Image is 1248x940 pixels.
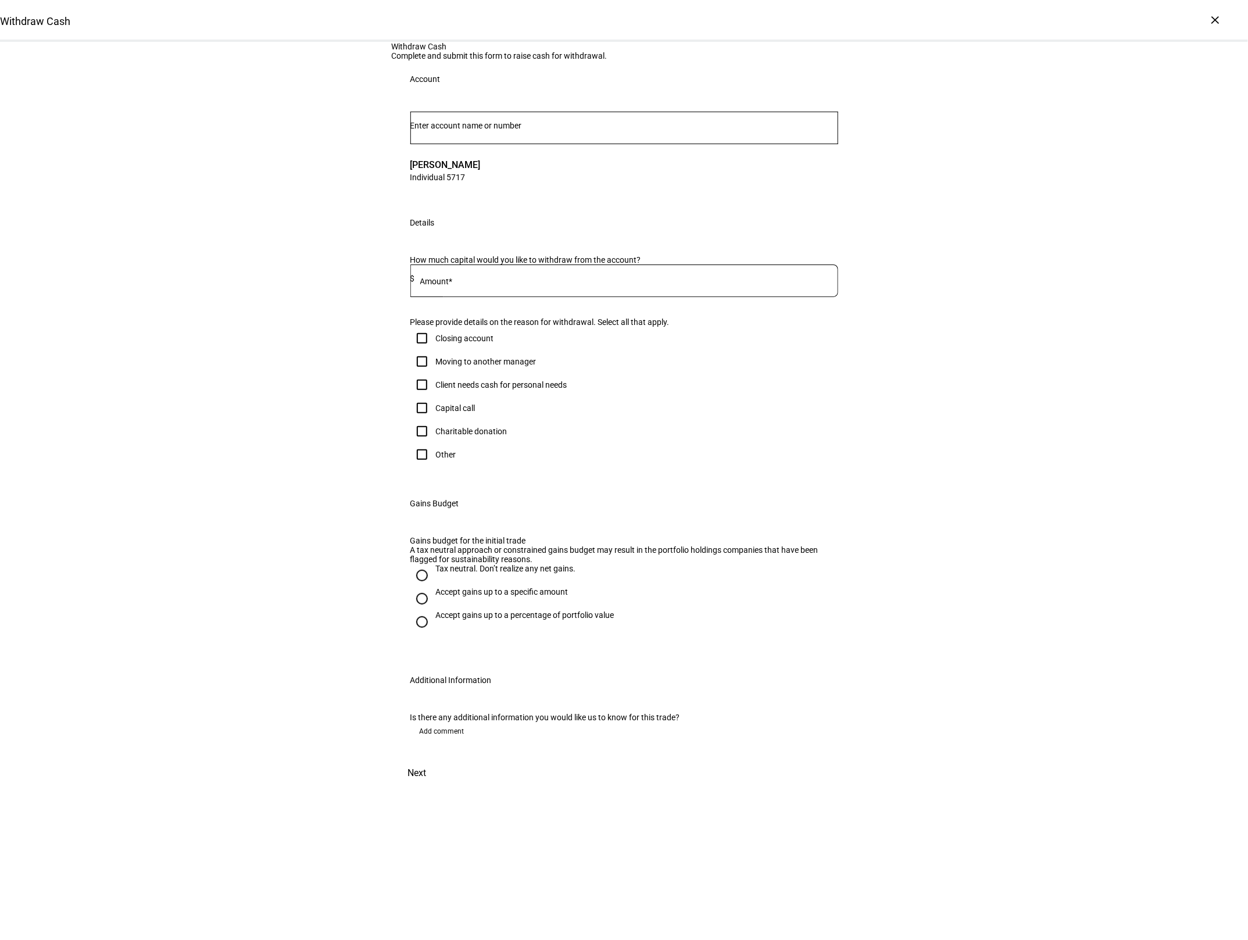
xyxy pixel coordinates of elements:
div: Capital call [436,403,475,413]
div: Tax neutral. Don’t realize any net gains. [436,564,576,573]
div: Complete and submit this form to raise cash for withdrawal. [392,51,857,60]
div: Account [410,74,441,84]
div: Moving to another manager [436,357,537,366]
div: Accept gains up to a percentage of portfolio value [436,610,614,620]
div: × [1206,10,1225,29]
span: Add comment [420,722,464,741]
div: Charitable donation [436,427,507,436]
mat-label: Amount* [420,277,453,286]
div: Is there any additional information you would like us to know for this trade? [410,713,838,722]
button: Next [392,759,443,787]
div: Gains budget for the initial trade [410,536,838,545]
div: How much capital would you like to withdraw from the account? [410,255,838,265]
input: Number [410,121,838,130]
span: Next [408,759,427,787]
div: Details [410,218,435,227]
span: Individual 5717 [410,171,481,183]
div: Gains Budget [410,499,459,508]
div: Please provide details on the reason for withdrawal. Select all that apply. [410,317,838,327]
div: Client needs cash for personal needs [436,380,567,389]
span: $ [410,274,415,283]
div: Closing account [436,334,494,343]
div: Withdraw Cash [392,42,857,51]
span: [PERSON_NAME] [410,158,481,171]
div: Accept gains up to a specific amount [436,587,568,596]
div: Additional Information [410,675,492,685]
div: Other [436,450,456,459]
button: Add comment [410,722,474,741]
div: A tax neutral approach or constrained gains budget may result in the portfolio holdings companies... [410,545,838,564]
